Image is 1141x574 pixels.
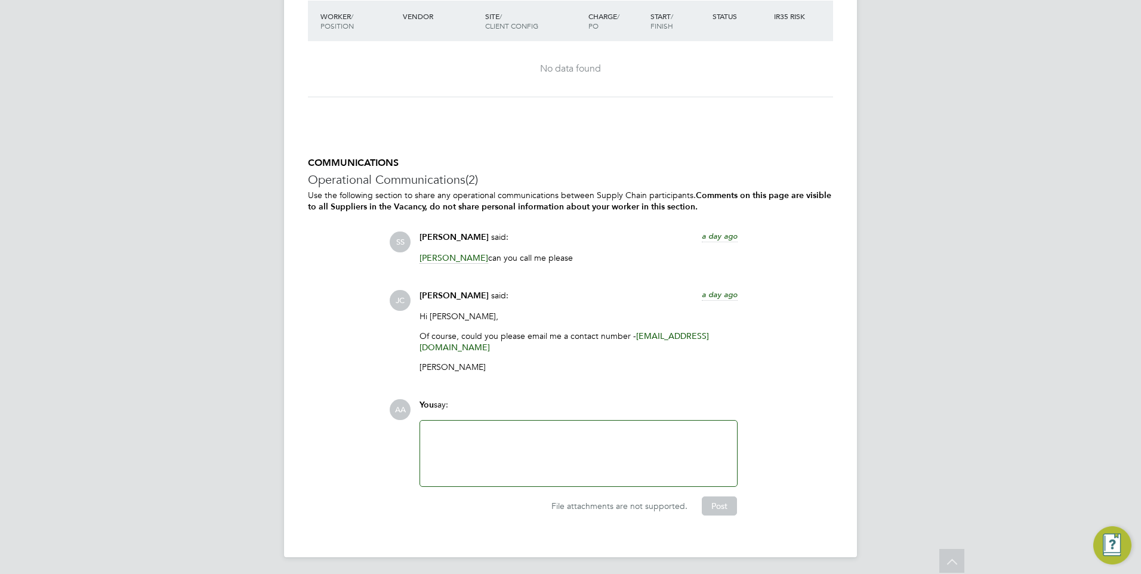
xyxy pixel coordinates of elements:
[420,311,738,322] p: Hi [PERSON_NAME],
[320,63,821,75] div: No data found
[585,5,647,36] div: Charge
[420,400,434,410] span: You
[420,252,488,264] span: [PERSON_NAME]
[647,5,710,36] div: Start
[420,232,489,242] span: [PERSON_NAME]
[702,231,738,241] span: a day ago
[317,5,400,36] div: Worker
[491,290,508,301] span: said:
[390,399,411,420] span: AA
[482,5,585,36] div: Site
[650,11,673,30] span: / Finish
[1093,526,1131,564] button: Engage Resource Center
[308,157,833,169] h5: COMMUNICATIONS
[420,399,738,420] div: say:
[485,11,538,30] span: / Client Config
[308,172,833,187] h3: Operational Communications
[420,331,709,352] a: [EMAIL_ADDRESS][DOMAIN_NAME]
[702,289,738,300] span: a day ago
[491,232,508,242] span: said:
[390,232,411,252] span: SS
[465,172,478,187] span: (2)
[702,496,737,516] button: Post
[390,290,411,311] span: JC
[771,5,812,27] div: IR35 Risk
[420,331,738,352] p: Of course, could you please email me a contact number -
[420,362,738,372] p: [PERSON_NAME]
[710,5,772,27] div: Status
[588,11,619,30] span: / PO
[551,501,687,511] span: File attachments are not supported.
[320,11,354,30] span: / Position
[308,190,831,212] b: Comments on this page are visible to all Suppliers in the Vacancy, do not share personal informat...
[308,190,833,212] p: Use the following section to share any operational communications between Supply Chain participants.
[420,291,489,301] span: [PERSON_NAME]
[400,5,482,27] div: Vendor
[420,252,738,263] p: can you call me please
